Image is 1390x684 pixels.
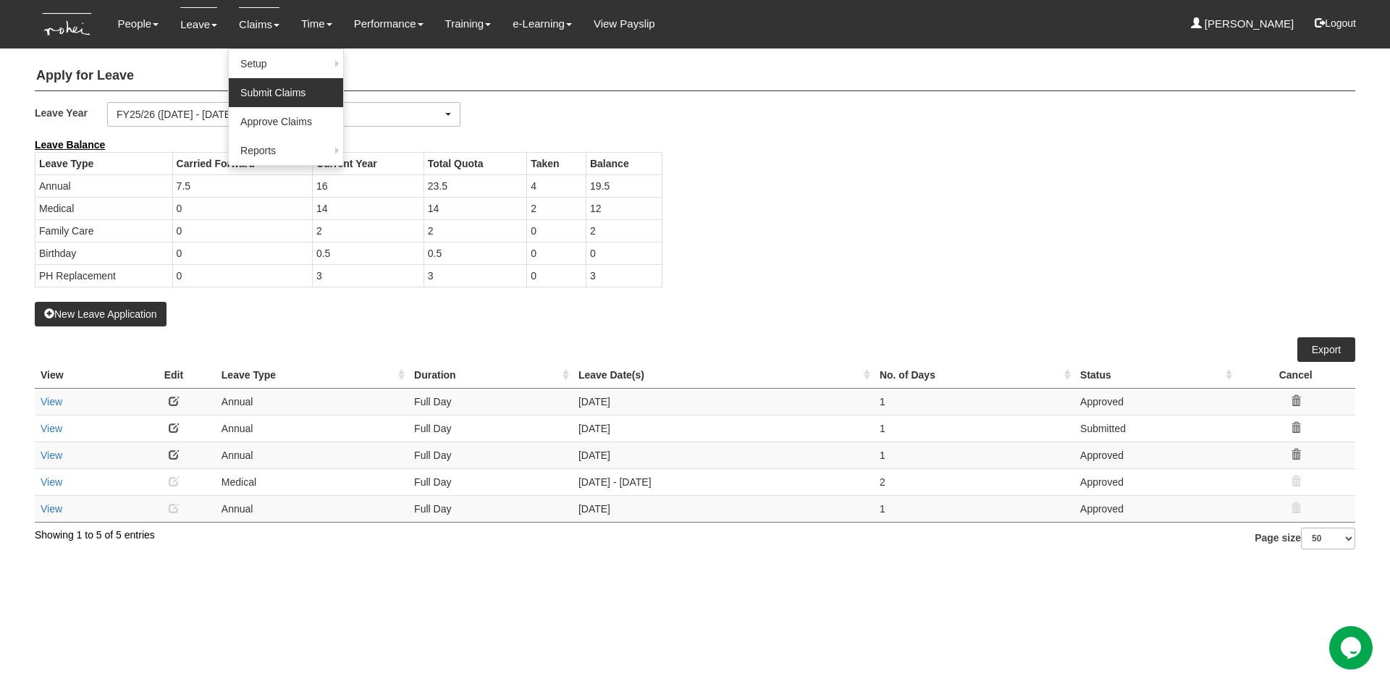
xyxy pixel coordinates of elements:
[216,362,408,389] th: Leave Type : activate to sort column ascending
[424,219,526,242] td: 2
[874,388,1074,415] td: 1
[513,7,572,41] a: e-Learning
[573,362,874,389] th: Leave Date(s) : activate to sort column ascending
[117,7,159,41] a: People
[874,415,1074,442] td: 1
[874,468,1074,495] td: 2
[1074,362,1236,389] th: Status : activate to sort column ascending
[408,442,573,468] td: Full Day
[408,362,573,389] th: Duration : activate to sort column ascending
[35,219,173,242] td: Family Care
[216,388,408,415] td: Annual
[573,442,874,468] td: [DATE]
[216,415,408,442] td: Annual
[527,152,586,174] th: Taken
[35,62,1355,91] h4: Apply for Leave
[1301,528,1355,549] select: Page size
[107,102,460,127] button: FY25/26 ([DATE] - [DATE])
[1236,362,1355,389] th: Cancel
[312,152,424,174] th: Current Year
[41,449,62,461] a: View
[41,396,62,408] a: View
[1074,495,1236,522] td: Approved
[312,197,424,219] td: 14
[1305,6,1366,41] button: Logout
[408,468,573,495] td: Full Day
[216,468,408,495] td: Medical
[1074,442,1236,468] td: Approved
[1255,528,1355,549] label: Page size
[229,78,343,107] a: Submit Claims
[1074,468,1236,495] td: Approved
[229,107,343,136] a: Approve Claims
[527,242,586,264] td: 0
[527,219,586,242] td: 0
[35,264,173,287] td: PH Replacement
[35,139,105,151] b: Leave Balance
[216,442,408,468] td: Annual
[424,264,526,287] td: 3
[424,174,526,197] td: 23.5
[117,107,442,122] div: FY25/26 ([DATE] - [DATE])
[573,468,874,495] td: [DATE] - [DATE]
[408,415,573,442] td: Full Day
[874,495,1074,522] td: 1
[573,388,874,415] td: [DATE]
[229,136,343,165] a: Reports
[1191,7,1294,41] a: [PERSON_NAME]
[41,503,62,515] a: View
[312,264,424,287] td: 3
[180,7,217,41] a: Leave
[172,174,312,197] td: 7.5
[41,476,62,488] a: View
[239,7,279,41] a: Claims
[527,197,586,219] td: 2
[408,388,573,415] td: Full Day
[216,495,408,522] td: Annual
[312,174,424,197] td: 16
[229,49,343,78] a: Setup
[573,415,874,442] td: [DATE]
[35,362,132,389] th: View
[586,264,662,287] td: 3
[312,242,424,264] td: 0.5
[312,219,424,242] td: 2
[586,219,662,242] td: 2
[424,242,526,264] td: 0.5
[573,495,874,522] td: [DATE]
[35,197,173,219] td: Medical
[35,102,107,123] label: Leave Year
[301,7,332,41] a: Time
[172,197,312,219] td: 0
[354,7,424,41] a: Performance
[1074,388,1236,415] td: Approved
[35,302,167,326] button: New Leave Application
[1297,337,1355,362] a: Export
[586,152,662,174] th: Balance
[445,7,492,41] a: Training
[1329,626,1376,670] iframe: chat widget
[172,219,312,242] td: 0
[586,174,662,197] td: 19.5
[1074,415,1236,442] td: Submitted
[424,197,526,219] td: 14
[41,423,62,434] a: View
[586,197,662,219] td: 12
[172,242,312,264] td: 0
[35,242,173,264] td: Birthday
[408,495,573,522] td: Full Day
[35,152,173,174] th: Leave Type
[172,264,312,287] td: 0
[35,174,173,197] td: Annual
[874,362,1074,389] th: No. of Days : activate to sort column ascending
[424,152,526,174] th: Total Quota
[172,152,312,174] th: Carried Forward
[594,7,655,41] a: View Payslip
[586,242,662,264] td: 0
[132,362,216,389] th: Edit
[527,174,586,197] td: 4
[874,442,1074,468] td: 1
[527,264,586,287] td: 0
